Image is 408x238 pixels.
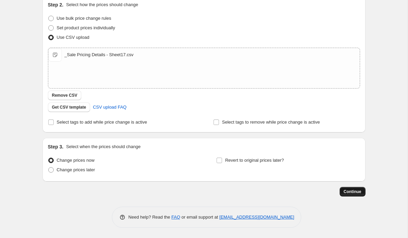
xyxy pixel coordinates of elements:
[57,158,95,163] span: Change prices now
[219,215,294,220] a: [EMAIL_ADDRESS][DOMAIN_NAME]
[48,91,82,100] button: Remove CSV
[93,104,126,111] span: CSV upload FAQ
[171,215,180,220] a: FAQ
[52,93,78,98] span: Remove CSV
[48,102,90,112] button: Get CSV template
[57,25,115,30] span: Set product prices individually
[48,143,64,150] h2: Step 3.
[57,120,147,125] span: Select tags to add while price change is active
[65,51,134,58] div: _Sale Pricing Details - Sheet17.csv
[129,215,172,220] span: Need help? Read the
[57,35,89,40] span: Use CSV upload
[225,158,284,163] span: Revert to original prices later?
[222,120,320,125] span: Select tags to remove while price change is active
[52,105,86,110] span: Get CSV template
[57,16,111,21] span: Use bulk price change rules
[180,215,219,220] span: or email support at
[66,143,140,150] p: Select when the prices should change
[340,187,365,196] button: Continue
[344,189,361,194] span: Continue
[48,1,64,8] h2: Step 2.
[89,102,131,113] a: CSV upload FAQ
[66,1,138,8] p: Select how the prices should change
[57,167,95,172] span: Change prices later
